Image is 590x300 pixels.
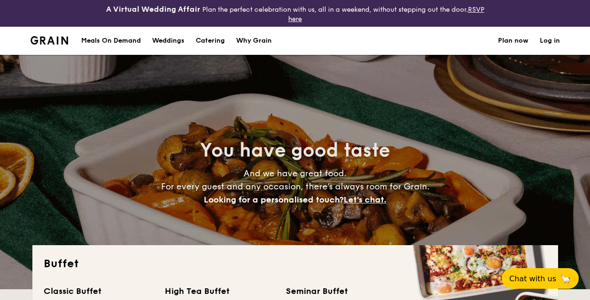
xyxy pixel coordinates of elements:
span: Chat with us [509,274,556,283]
span: 🦙 [560,273,571,284]
a: Meals On Demand [76,27,146,55]
a: Weddings [146,27,190,55]
span: You have good taste [200,139,390,162]
a: Log in [540,27,560,55]
div: Meals On Demand [81,27,141,55]
h4: A Virtual Wedding Affair [106,4,200,15]
a: Plan now [498,27,529,55]
div: Plan the perfect celebration with us, all in a weekend, without stepping out the door. [99,4,492,23]
a: Logotype [31,36,69,45]
span: Let's chat. [344,195,386,205]
div: High Tea Buffet [165,285,275,298]
div: Why Grain [236,27,272,55]
span: And we have great food. For every guest and any occasion, there’s always room for Grain. [161,168,429,205]
div: Classic Buffet [44,285,153,298]
a: Catering [190,27,230,55]
img: Grain [31,36,69,45]
a: Why Grain [230,27,277,55]
div: Seminar Buffet [286,285,396,298]
h1: Catering [196,27,225,55]
button: Chat with us🦙 [502,268,579,289]
span: Looking for a personalised touch? [204,195,344,205]
h2: Buffet [44,256,547,271]
div: Weddings [152,27,184,55]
